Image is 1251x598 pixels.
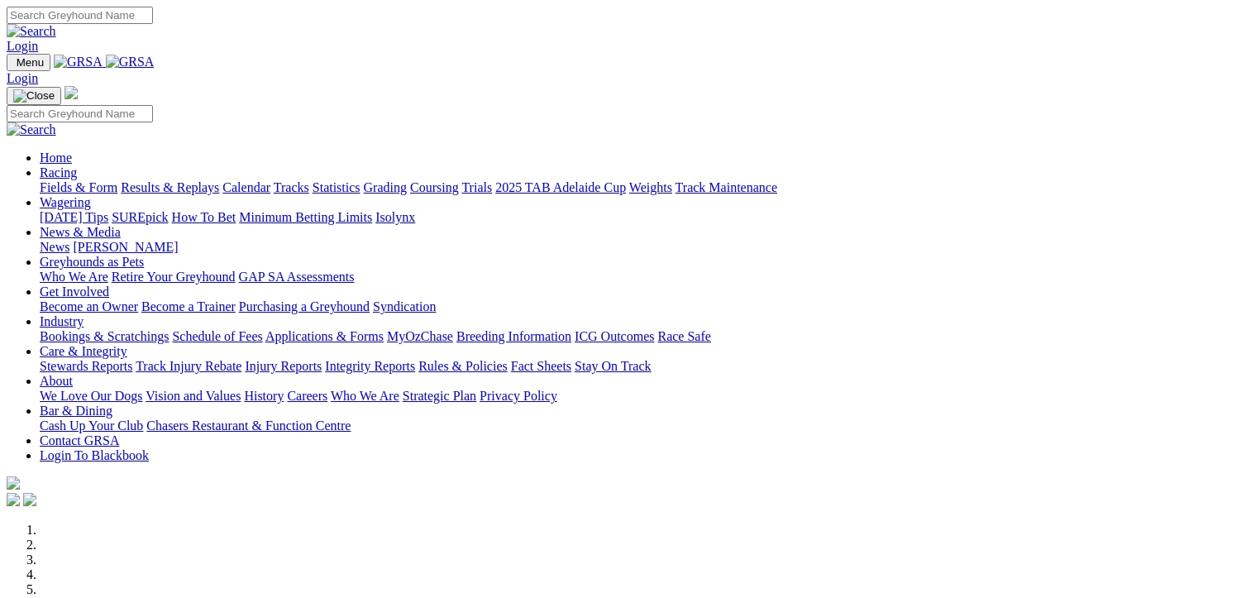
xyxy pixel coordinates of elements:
a: Injury Reports [245,359,322,373]
a: [DATE] Tips [40,210,108,224]
a: MyOzChase [387,329,453,343]
input: Search [7,7,153,24]
a: Calendar [222,180,270,194]
a: [PERSON_NAME] [73,240,178,254]
a: Stay On Track [575,359,651,373]
a: Racing [40,165,77,179]
a: Weights [629,180,672,194]
a: News & Media [40,225,121,239]
a: Bookings & Scratchings [40,329,169,343]
a: Stewards Reports [40,359,132,373]
img: Search [7,122,56,137]
a: Purchasing a Greyhound [239,299,370,313]
a: GAP SA Assessments [239,270,355,284]
img: Close [13,89,55,103]
a: Schedule of Fees [172,329,262,343]
div: Get Involved [40,299,1244,314]
img: twitter.svg [23,493,36,506]
input: Search [7,105,153,122]
a: Strategic Plan [403,389,476,403]
a: News [40,240,69,254]
a: Cash Up Your Club [40,419,143,433]
a: Industry [40,314,84,328]
a: Retire Your Greyhound [112,270,236,284]
a: Syndication [373,299,436,313]
button: Toggle navigation [7,87,61,105]
a: Applications & Forms [265,329,384,343]
a: Fact Sheets [511,359,571,373]
div: Bar & Dining [40,419,1244,433]
a: Care & Integrity [40,344,127,358]
a: Who We Are [331,389,399,403]
a: Wagering [40,195,91,209]
a: Rules & Policies [418,359,508,373]
a: Track Injury Rebate [136,359,241,373]
img: logo-grsa-white.png [7,476,20,490]
a: Track Maintenance [676,180,777,194]
div: Wagering [40,210,1244,225]
a: Isolynx [375,210,415,224]
a: Statistics [313,180,360,194]
a: Results & Replays [121,180,219,194]
a: Tracks [274,180,309,194]
a: Home [40,151,72,165]
div: About [40,389,1244,404]
img: GRSA [106,55,155,69]
a: How To Bet [172,210,236,224]
a: Login [7,71,38,85]
span: Menu [17,56,44,69]
a: About [40,374,73,388]
a: Careers [287,389,327,403]
a: Trials [461,180,492,194]
a: Vision and Values [146,389,241,403]
a: Become a Trainer [141,299,236,313]
a: Get Involved [40,285,109,299]
a: Coursing [410,180,459,194]
a: Chasers Restaurant & Function Centre [146,419,351,433]
img: facebook.svg [7,493,20,506]
a: Breeding Information [456,329,571,343]
a: ICG Outcomes [575,329,654,343]
a: We Love Our Dogs [40,389,142,403]
a: Contact GRSA [40,433,119,447]
img: Search [7,24,56,39]
img: logo-grsa-white.png [64,86,78,99]
a: Become an Owner [40,299,138,313]
a: Login To Blackbook [40,448,149,462]
a: Who We Are [40,270,108,284]
a: Fields & Form [40,180,117,194]
a: 2025 TAB Adelaide Cup [495,180,626,194]
a: Greyhounds as Pets [40,255,144,269]
div: Racing [40,180,1244,195]
button: Toggle navigation [7,54,50,71]
a: Grading [364,180,407,194]
a: Race Safe [657,329,710,343]
a: Minimum Betting Limits [239,210,372,224]
div: Industry [40,329,1244,344]
a: Bar & Dining [40,404,112,418]
div: Care & Integrity [40,359,1244,374]
a: History [244,389,284,403]
a: Privacy Policy [480,389,557,403]
a: Login [7,39,38,53]
div: News & Media [40,240,1244,255]
div: Greyhounds as Pets [40,270,1244,285]
a: SUREpick [112,210,168,224]
a: Integrity Reports [325,359,415,373]
img: GRSA [54,55,103,69]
